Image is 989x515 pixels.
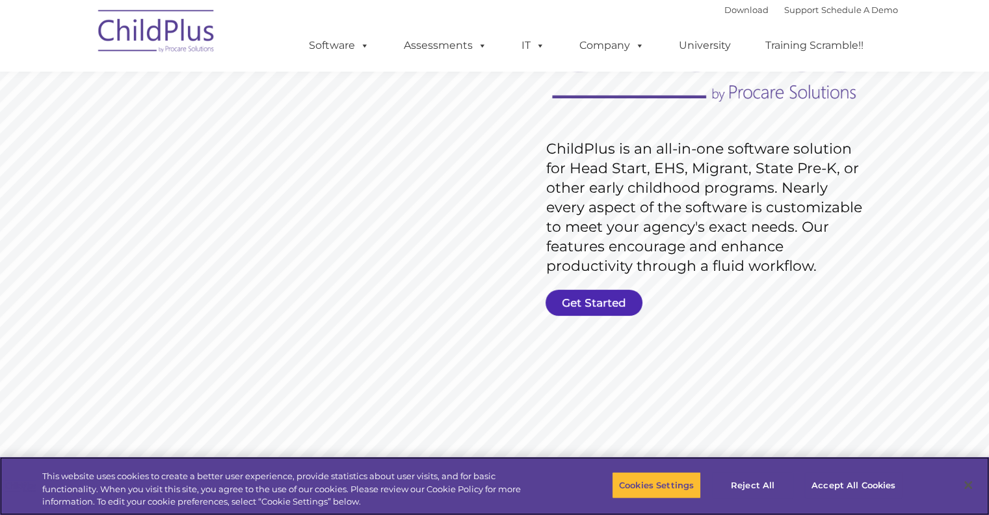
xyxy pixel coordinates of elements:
div: This website uses cookies to create a better user experience, provide statistics about user visit... [42,470,544,508]
a: Download [724,5,769,15]
rs-layer: ChildPlus is an all-in-one software solution for Head Start, EHS, Migrant, State Pre-K, or other ... [546,139,869,276]
a: University [666,33,744,59]
a: IT [508,33,558,59]
font: | [724,5,898,15]
button: Accept All Cookies [804,471,903,499]
a: Assessments [391,33,500,59]
img: ChildPlus by Procare Solutions [92,1,222,66]
a: Software [296,33,382,59]
a: Training Scramble!! [752,33,877,59]
button: Close [954,471,982,499]
a: Company [566,33,657,59]
button: Reject All [712,471,793,499]
a: Schedule A Demo [821,5,898,15]
a: Get Started [546,290,642,316]
a: Support [784,5,819,15]
button: Cookies Settings [612,471,701,499]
